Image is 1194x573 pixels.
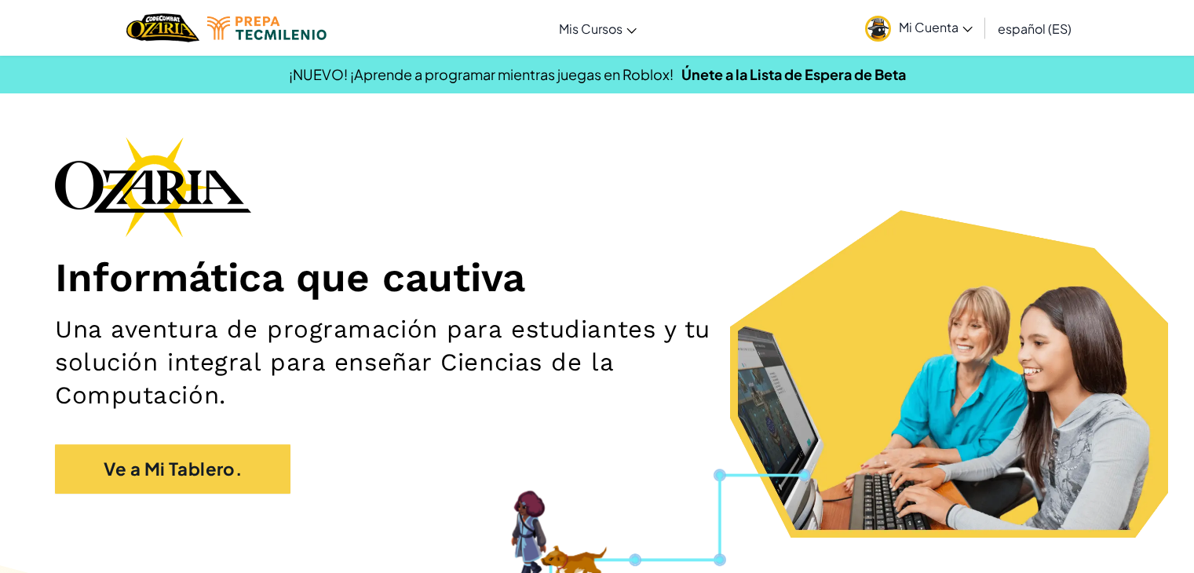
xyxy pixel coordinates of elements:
h2: Una aventura de programación para estudiantes y tu solución integral para enseñar Ciencias de la ... [55,313,781,413]
img: Tecmilenio logo [207,16,327,40]
img: Home [126,12,199,44]
a: español (ES) [990,7,1079,49]
a: Mis Cursos [551,7,644,49]
span: Mi Cuenta [899,19,973,35]
a: Mi Cuenta [857,3,980,53]
span: español (ES) [998,20,1072,37]
span: ¡NUEVO! ¡Aprende a programar mientras juegas en Roblox! [289,65,674,83]
a: Ve a Mi Tablero. [55,444,290,494]
a: Únete a la Lista de Espera de Beta [681,65,906,83]
a: Ozaria by CodeCombat logo [126,12,199,44]
img: Ozaria branding logo [55,137,251,237]
img: avatar [865,16,891,42]
span: Mis Cursos [559,20,623,37]
h1: Informática que cautiva [55,253,1139,301]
